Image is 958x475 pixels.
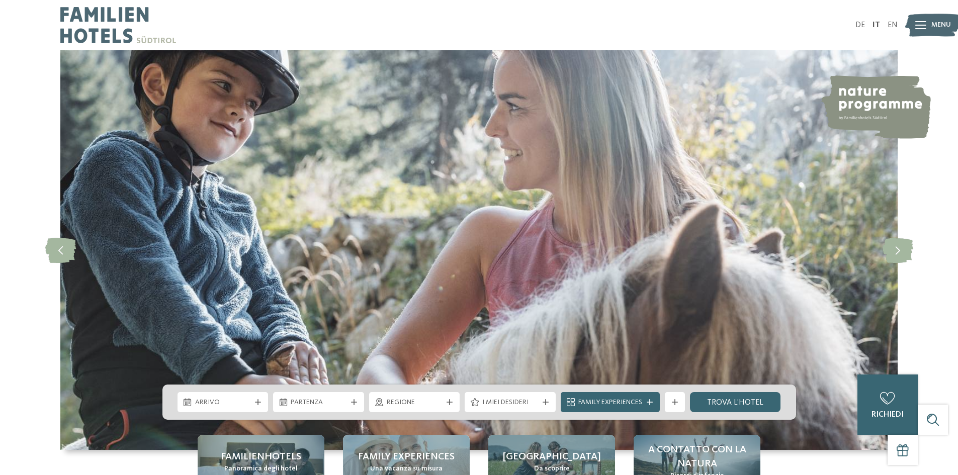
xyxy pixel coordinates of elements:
[872,411,904,419] span: richiedi
[534,464,570,474] span: Da scoprire
[482,398,538,408] span: I miei desideri
[820,75,931,139] img: nature programme by Familienhotels Südtirol
[855,21,865,29] a: DE
[690,392,781,412] a: trova l’hotel
[888,21,898,29] a: EN
[644,443,750,471] span: A contatto con la natura
[370,464,443,474] span: Una vacanza su misura
[221,450,301,464] span: Familienhotels
[578,398,642,408] span: Family Experiences
[873,21,880,29] a: IT
[195,398,251,408] span: Arrivo
[931,20,951,30] span: Menu
[857,374,918,435] a: richiedi
[291,398,346,408] span: Partenza
[387,398,443,408] span: Regione
[358,450,455,464] span: Family experiences
[224,464,298,474] span: Panoramica degli hotel
[503,450,601,464] span: [GEOGRAPHIC_DATA]
[60,50,898,450] img: Family hotel Alto Adige: the happy family places!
